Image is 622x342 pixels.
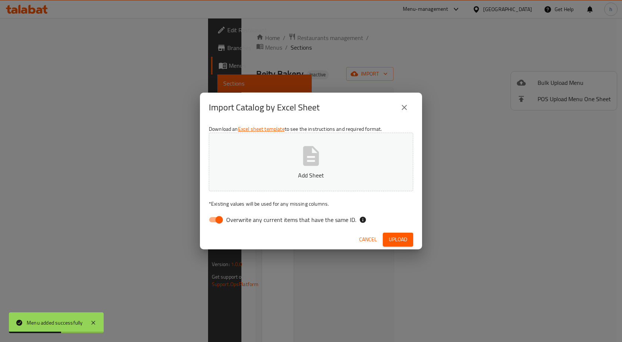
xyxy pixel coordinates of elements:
span: Overwrite any current items that have the same ID. [226,215,356,224]
h2: Import Catalog by Excel Sheet [209,102,320,113]
span: Upload [389,235,407,244]
p: Existing values will be used for any missing columns. [209,200,413,207]
svg: If the overwrite option isn't selected, then the items that match an existing ID will be ignored ... [359,216,367,223]
button: Cancel [356,233,380,246]
a: Excel sheet template [238,124,285,134]
button: Add Sheet [209,133,413,191]
button: Upload [383,233,413,246]
div: Menu added successfully [27,319,83,327]
p: Add Sheet [220,171,402,180]
button: close [395,99,413,116]
div: Download an to see the instructions and required format. [200,122,422,230]
span: Cancel [359,235,377,244]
